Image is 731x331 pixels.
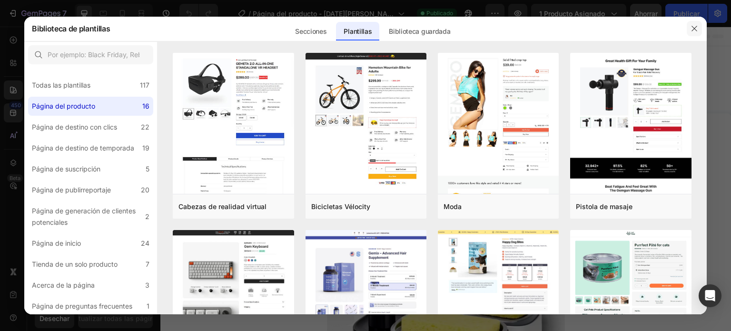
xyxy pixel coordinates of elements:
[576,203,632,211] font: Pistola de masaje
[32,260,118,268] font: Tienda de un solo producto
[311,203,370,211] font: Bicicletas Vélocity
[444,203,462,211] font: Moda
[147,302,149,310] font: 1
[344,27,372,35] font: Plantillas
[32,165,100,173] font: Página de suscripción
[145,212,149,221] font: 2
[32,123,117,131] font: Página de destino con clics
[32,186,111,194] font: Página de publirreportaje
[145,281,149,289] font: 3
[32,102,95,110] font: Página del producto
[247,35,260,43] p: HORA
[140,81,149,89] font: 117
[32,24,110,33] font: Biblioteca de plantillas
[141,239,149,247] font: 24
[292,24,310,35] div: 46
[141,123,149,131] font: 22
[32,302,132,310] font: Página de preguntas frecuentes
[32,81,90,89] font: Todas las plantillas
[142,102,149,110] font: 16
[32,239,81,247] font: Página de inicio
[32,281,95,289] font: Acerca de la página
[247,24,260,35] div: 00
[295,27,326,35] font: Secciones
[389,27,450,35] font: Biblioteca guardada
[28,45,153,64] input: Por ejemplo: Black Friday, Rebajas, etc.
[292,35,310,43] p: MINUTO
[206,24,215,35] div: 01
[342,24,366,35] div: 24
[342,35,366,43] p: SEGUNDO
[178,203,267,211] font: Cabezas de realidad virtual
[146,165,149,173] font: 5
[141,186,149,194] font: 20
[142,144,149,152] font: 19
[32,144,134,152] font: Página de destino de temporada
[206,35,215,43] p: DIA
[32,207,136,226] font: Página de generación de clientes potenciales
[699,284,721,307] div: Abrir Intercom Messenger
[146,260,149,268] font: 7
